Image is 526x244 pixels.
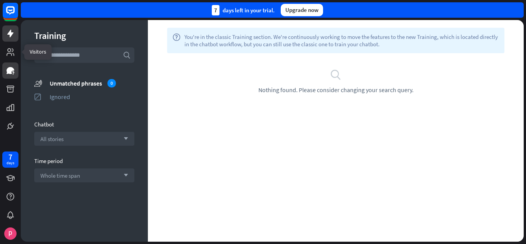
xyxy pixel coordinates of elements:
[8,153,12,160] div: 7
[34,157,134,165] div: Time period
[34,79,42,87] i: unmatched_phrases
[40,135,64,143] span: All stories
[330,69,342,80] i: search
[173,33,181,48] i: help
[2,151,18,168] a: 7 days
[184,33,499,48] span: You're in the classic Training section. We're continuously working to move the features to the ne...
[120,136,128,141] i: arrow_down
[107,79,116,88] div: 0
[6,3,29,26] button: Open LiveChat chat widget
[7,160,14,166] div: days
[50,79,134,88] div: Unmatched phrases
[212,5,219,15] div: 7
[120,173,128,178] i: arrow_down
[40,172,80,179] span: Whole time span
[34,121,134,128] div: Chatbot
[123,51,131,59] i: search
[258,86,414,94] span: Nothing found. Please consider changing your search query.
[50,93,134,101] div: Ignored
[212,5,275,15] div: days left in your trial.
[34,93,42,101] i: ignored
[281,4,323,16] div: Upgrade now
[34,30,134,42] div: Training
